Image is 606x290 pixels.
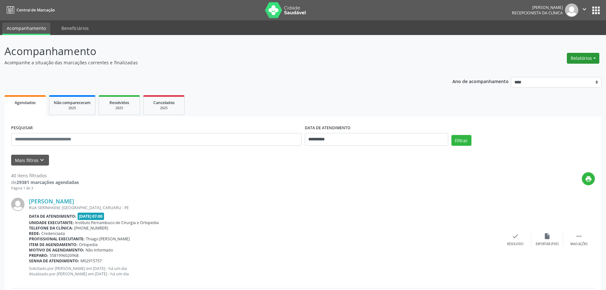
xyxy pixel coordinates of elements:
[544,233,551,240] i: insert_drive_file
[590,5,602,16] button: apps
[4,5,55,15] a: Central de Marcação
[29,231,40,236] b: Rede:
[17,7,55,13] span: Central de Marcação
[15,100,36,105] span: Agendados
[148,106,180,110] div: 2025
[11,172,79,179] div: 40 itens filtrados
[29,198,74,205] a: [PERSON_NAME]
[4,43,422,59] p: Acompanhamento
[581,6,588,13] i: 
[41,231,65,236] span: Credenciada
[29,236,85,242] b: Profissional executante:
[512,233,519,240] i: check
[582,172,595,185] button: print
[29,225,73,231] b: Telefone da clínica:
[570,242,588,246] div: Mais ações
[567,53,599,64] button: Relatórios
[29,253,48,258] b: Preparo:
[153,100,175,105] span: Cancelados
[11,155,49,166] button: Mais filtroskeyboard_arrow_down
[29,205,499,210] div: RUA SERINHAEM, [GEOGRAPHIC_DATA], CARUARU - PE
[507,242,523,246] div: Resolvido
[29,220,74,225] b: Unidade executante:
[29,242,78,247] b: Item de agendamento:
[50,253,79,258] span: 5581996020968
[11,123,33,133] label: PESQUISAR
[4,59,422,66] p: Acompanhe a situação das marcações correntes e finalizadas
[512,5,563,10] div: [PERSON_NAME]
[11,186,79,191] div: Página 1 de 3
[86,236,130,242] span: Thiago [PERSON_NAME]
[11,179,79,186] div: de
[29,266,499,277] p: Solicitado por [PERSON_NAME] em [DATE] - há um dia Atualizado por [PERSON_NAME] em [DATE] - há um...
[29,258,79,264] b: Senha de atendimento:
[57,23,93,34] a: Beneficiários
[452,77,509,85] p: Ano de acompanhamento
[585,175,592,182] i: print
[38,157,45,164] i: keyboard_arrow_down
[54,100,91,105] span: Não compareceram
[54,106,91,110] div: 2025
[79,242,98,247] span: Ortopedia
[11,198,24,211] img: img
[578,4,590,17] button: 
[74,225,108,231] span: [PHONE_NUMBER]
[17,179,79,185] strong: 29381 marcações agendadas
[29,247,84,253] b: Motivo de agendamento:
[103,106,135,110] div: 2025
[78,213,104,220] span: [DATE] 07:00
[86,247,113,253] span: Não informado
[2,23,50,35] a: Acompanhamento
[305,123,351,133] label: DATA DE ATENDIMENTO
[565,4,578,17] img: img
[80,258,102,264] span: M02915757
[451,135,471,146] button: Filtrar
[109,100,129,105] span: Resolvidos
[512,10,563,16] span: Recepcionista da clínica
[29,214,76,219] b: Data de atendimento:
[75,220,159,225] span: Instituto Pernambuco de Cirurgia e Ortopedia
[536,242,559,246] div: Exportar (PDF)
[575,233,582,240] i: 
